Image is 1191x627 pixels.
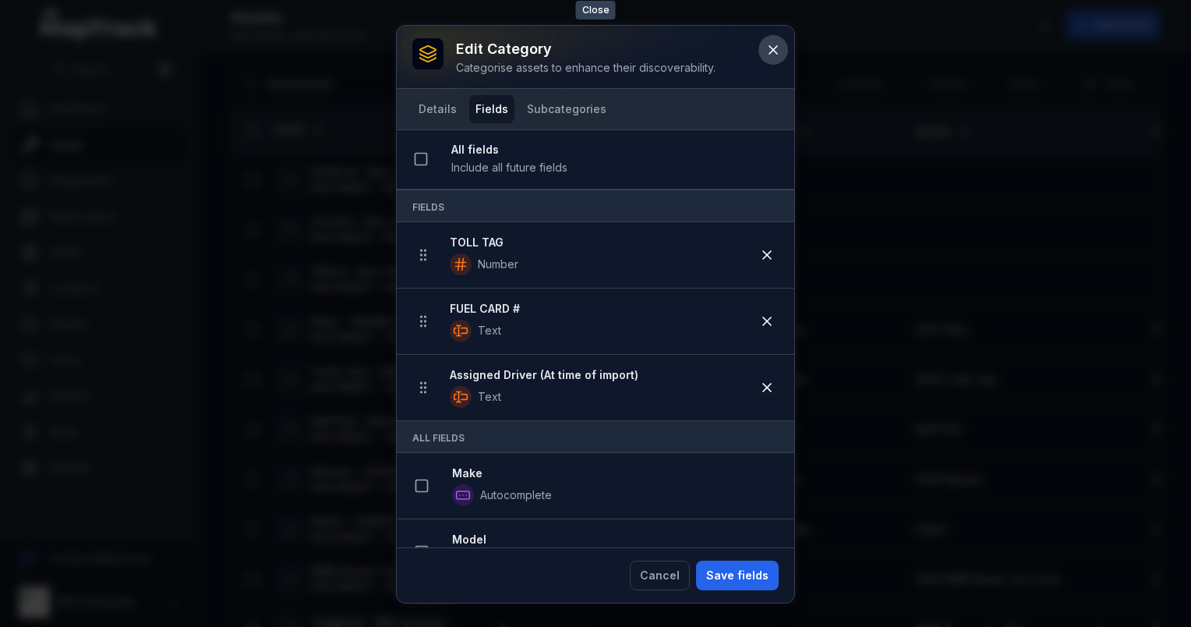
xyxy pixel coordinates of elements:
strong: Make [452,466,781,481]
span: All Fields [412,432,465,444]
span: Include all future fields [451,161,567,174]
h3: Edit category [456,38,716,60]
span: Text [478,323,501,338]
strong: FUEL CARD # [450,301,752,317]
button: Cancel [630,561,690,590]
span: Number [478,257,518,272]
button: Details [412,95,463,123]
span: Text [478,389,501,405]
button: Subcategories [521,95,613,123]
button: Fields [469,95,514,123]
span: Close [576,1,616,19]
button: Save fields [696,561,779,590]
strong: Assigned Driver (At time of import) [450,367,752,383]
strong: Model [452,532,781,547]
strong: All fields [451,142,782,158]
strong: TOLL TAG [450,235,752,250]
span: Autocomplete [480,487,552,503]
span: Fields [412,201,444,213]
div: Categorise assets to enhance their discoverability. [456,60,716,76]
